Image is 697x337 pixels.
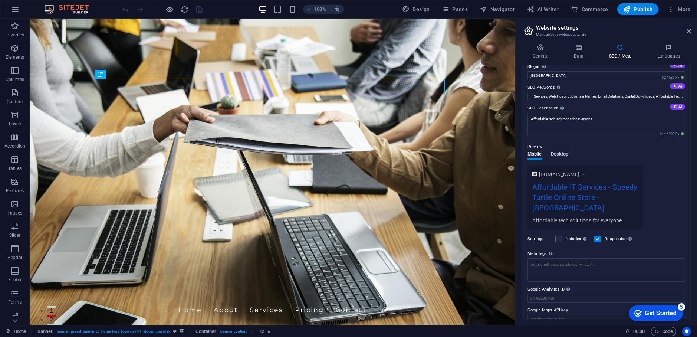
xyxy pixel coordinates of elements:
[532,172,537,177] img: favicon-J9PxUygv7_tXRdOSz5FIYw-w5fe4UOJ-ErtQa8JNjWDbA.png
[658,131,685,137] span: 244 / 990 Px
[660,75,685,80] span: 52 / 580 Px
[605,235,634,243] label: Responsive
[180,5,189,14] button: reload
[17,297,26,298] button: 2
[527,294,685,303] input: G-1A2B3C456
[6,54,24,60] p: Elements
[6,327,26,336] a: Click to cancel selection. Double-click to open Pages
[219,327,246,336] span: . banner-content
[303,5,329,14] button: 100%
[56,327,170,336] span: . banner .preset-banner-v3-home-hero-logo-nav-h1-slogan .parallax
[195,327,216,336] span: Click to select. Double-click to edit
[527,151,568,166] div: Preview
[4,143,25,149] p: Accordion
[399,3,433,15] div: Design (Ctrl+Alt+Y)
[6,4,60,19] div: Get Started 5 items remaining, 0% complete
[568,3,611,15] button: Commerce
[571,6,608,13] span: Commerce
[477,3,518,15] button: Navigator
[6,188,24,194] p: Features
[527,306,685,315] label: Google Maps API key
[43,5,98,14] img: Editor Logo
[8,166,22,171] p: Tables
[17,305,26,307] button: 3
[258,327,264,336] span: Click to select. Double-click to edit
[180,5,189,14] i: Reload page
[399,3,433,15] button: Design
[267,329,270,333] i: Element contains an animation
[173,329,177,333] i: This element is a customizable preset
[6,76,24,82] p: Columns
[8,277,22,283] p: Footer
[651,327,676,336] button: Code
[536,31,676,38] h3: Manage your website settings
[165,5,174,14] button: Click here to leave preview mode and continue editing
[532,181,638,217] div: Affordable IT Services - Speedy Turtle Online Store - [GEOGRAPHIC_DATA]
[17,288,26,289] button: 1
[8,299,22,305] p: Forms
[536,24,691,31] h2: Website settings
[180,329,184,333] i: This element contains a background
[539,171,579,178] span: [DOMAIN_NAME]
[527,104,685,113] label: SEO Description
[670,83,685,89] button: SEO Keywords
[442,6,468,13] span: Pages
[551,150,569,160] span: Desktop
[527,143,542,151] p: Preview
[527,6,559,13] span: AI Writer
[9,232,21,238] p: Slider
[7,210,23,216] p: Images
[670,104,685,110] button: SEO Description
[638,328,640,334] span: :
[625,327,645,336] h6: Session time
[527,71,685,80] input: Slogan...
[37,327,53,336] span: Click to select. Double-click to edit
[527,83,685,92] label: SEO Keywords
[527,235,552,243] label: Settings
[22,8,54,15] div: Get Started
[37,327,271,336] nav: breadcrumb
[646,44,691,59] h4: Languages
[55,1,62,9] div: 5
[562,44,598,59] h4: Data
[7,99,23,105] p: Content
[532,216,638,224] div: Affordable tech solutions for everyone.
[682,327,691,336] button: Usercentrics
[7,255,22,261] p: Header
[524,3,562,15] button: AI Writer
[670,62,685,68] button: Slogan
[527,249,685,258] label: Meta tags
[667,6,691,13] span: More
[598,44,646,59] h4: SEO / Meta
[664,3,694,15] button: More
[333,6,340,13] i: On resize automatically adjust zoom level to fit chosen device.
[480,6,515,13] span: Navigator
[566,235,590,243] label: Noindex
[402,6,430,13] span: Design
[654,327,673,336] span: Code
[9,121,21,127] p: Boxes
[527,62,685,71] label: Slogan
[527,150,542,160] span: Mobile
[527,315,685,324] input: Google Maps API key...
[623,6,652,13] span: Publish
[522,44,562,59] h4: General
[314,5,326,14] h6: 100%
[527,285,685,294] label: Google Analytics ID
[617,3,658,15] button: Publish
[439,3,471,15] button: Pages
[5,32,24,38] p: Favorites
[633,327,645,336] span: 00 00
